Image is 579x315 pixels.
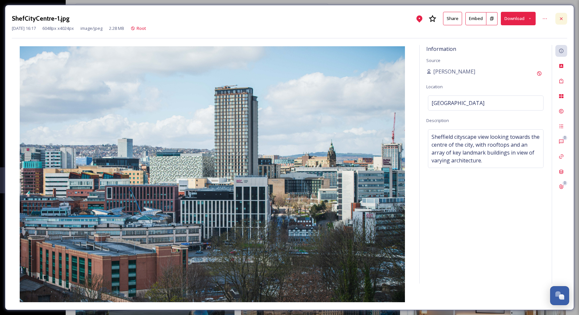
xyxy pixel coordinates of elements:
[426,57,440,63] span: Source
[426,84,443,90] span: Location
[563,136,567,140] div: 0
[426,117,449,123] span: Description
[12,46,413,302] img: ShefCityCentre-1.jpg
[550,286,569,305] button: Open Chat
[465,12,486,25] button: Embed
[432,133,540,164] span: Sheffield cityscape view looking towards the centre of the city, with rooftops and an array of ke...
[12,25,36,31] span: [DATE] 16:17
[432,99,484,107] span: [GEOGRAPHIC_DATA]
[12,14,70,23] h3: ShefCityCentre-1.jpg
[109,25,124,31] span: 2.28 MB
[443,12,462,25] button: Share
[433,68,475,75] span: [PERSON_NAME]
[137,25,146,31] span: Root
[501,12,536,25] button: Download
[426,45,456,52] span: Information
[42,25,74,31] span: 6048 px x 4024 px
[80,25,102,31] span: image/jpeg
[563,181,567,185] div: 0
